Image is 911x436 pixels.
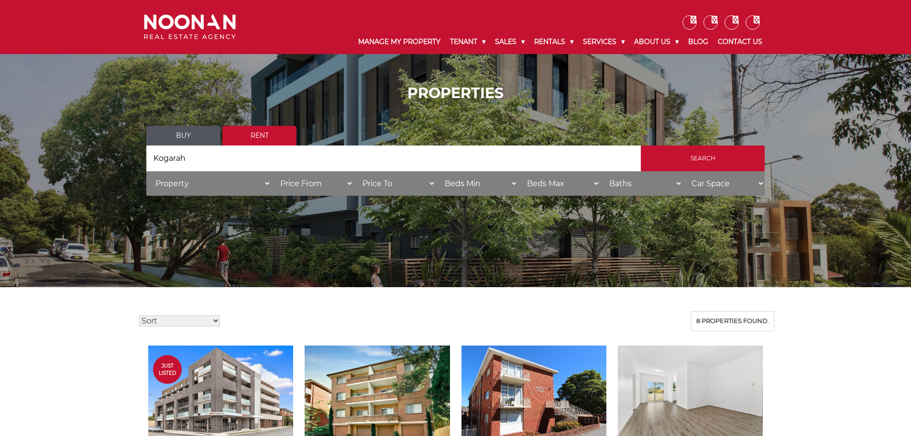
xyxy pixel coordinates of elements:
[144,14,236,40] img: Noonan Real Estate Agency
[146,85,765,102] h1: PROPERTIES
[445,30,490,54] a: Tenant
[353,30,445,54] a: Manage My Property
[222,126,296,145] a: Rent
[139,315,220,326] select: Sort Listings
[146,145,641,171] input: Search by suburb, postcode or area
[691,311,774,331] div: 8 properties found.
[629,30,683,54] a: About Us
[153,362,182,377] span: Just Listed
[529,30,578,54] a: Rentals
[490,30,529,54] a: Sales
[641,145,765,171] input: Search
[683,30,713,54] a: Blog
[146,126,220,145] a: Buy
[578,30,629,54] a: Services
[713,30,767,54] a: Contact Us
